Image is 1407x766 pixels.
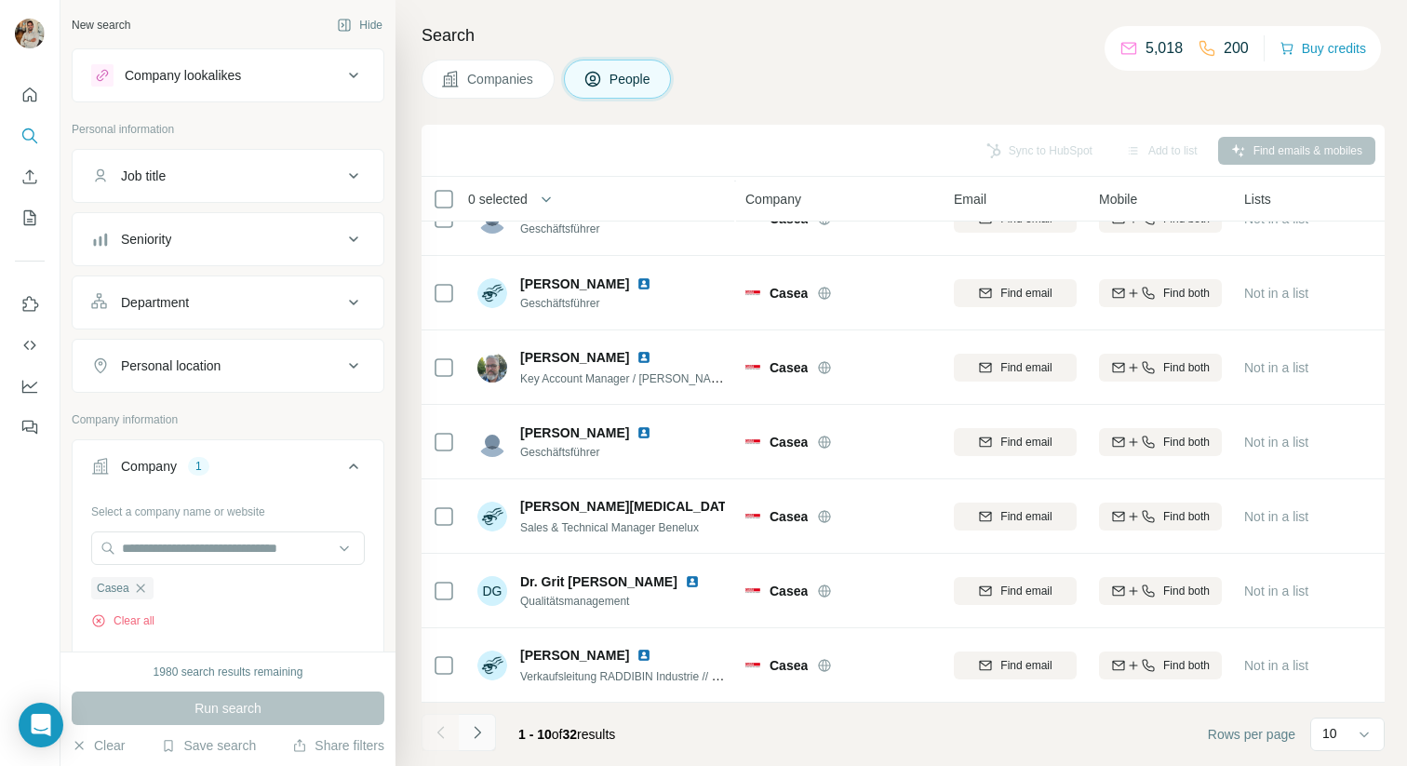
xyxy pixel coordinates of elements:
[745,360,760,375] img: Logo of Casea
[518,727,552,742] span: 1 - 10
[954,354,1077,382] button: Find email
[954,279,1077,307] button: Find email
[954,577,1077,605] button: Find email
[520,444,674,461] span: Geschäftsführer
[770,507,808,526] span: Casea
[72,17,130,34] div: New search
[1244,509,1308,524] span: Not in a list
[121,167,166,185] div: Job title
[121,293,189,312] div: Department
[72,736,125,755] button: Clear
[745,658,760,673] img: Logo of Casea
[477,502,507,531] img: Avatar
[1244,211,1308,226] span: Not in a list
[73,53,383,98] button: Company lookalikes
[954,652,1077,679] button: Find email
[685,574,700,589] img: LinkedIn logo
[1000,285,1052,302] span: Find email
[1099,279,1222,307] button: Find both
[520,370,868,385] span: Key Account Manager / [PERSON_NAME] Anwendungstechnik Boden
[1244,360,1308,375] span: Not in a list
[520,593,722,610] span: Qualitätsmanagement
[459,714,496,751] button: Navigate to next page
[1099,190,1137,208] span: Mobile
[292,736,384,755] button: Share filters
[1163,508,1210,525] span: Find both
[563,727,578,742] span: 32
[324,11,395,39] button: Hide
[15,201,45,235] button: My lists
[745,584,760,598] img: Logo of Casea
[745,435,760,450] img: Logo of Casea
[15,19,45,48] img: Avatar
[15,160,45,194] button: Enrich CSV
[91,496,365,520] div: Select a company name or website
[91,612,154,629] button: Clear all
[954,190,986,208] span: Email
[477,427,507,457] img: Avatar
[468,190,528,208] span: 0 selected
[15,119,45,153] button: Search
[520,521,699,534] span: Sales & Technical Manager Benelux
[121,457,177,476] div: Company
[1163,583,1210,599] span: Find both
[1000,583,1052,599] span: Find email
[1000,508,1052,525] span: Find email
[477,651,507,680] img: Avatar
[745,286,760,301] img: Logo of Casea
[552,727,563,742] span: of
[520,348,629,367] span: [PERSON_NAME]
[1224,37,1249,60] p: 200
[72,411,384,428] p: Company information
[1099,354,1222,382] button: Find both
[73,444,383,496] button: Company1
[15,78,45,112] button: Quick start
[97,580,129,597] span: Casea
[15,329,45,362] button: Use Surfe API
[15,288,45,321] button: Use Surfe on LinkedIn
[1208,725,1295,744] span: Rows per page
[1163,657,1210,674] span: Find both
[15,410,45,444] button: Feedback
[1244,435,1308,450] span: Not in a list
[770,284,808,302] span: Casea
[161,736,256,755] button: Save search
[1244,658,1308,673] span: Not in a list
[121,230,171,249] div: Seniority
[73,217,383,262] button: Seniority
[954,428,1077,456] button: Find email
[1099,577,1222,605] button: Find both
[770,582,808,600] span: Casea
[188,458,209,475] div: 1
[1163,359,1210,376] span: Find both
[636,425,651,440] img: LinkedIn logo
[1146,37,1183,60] p: 5,018
[520,572,677,591] span: Dr. Grit [PERSON_NAME]
[520,668,799,683] span: Verkaufsleitung RADDIBIN Industrie // Estrichbindemittel
[1322,724,1337,743] p: 10
[477,353,507,383] img: Avatar
[422,22,1385,48] h4: Search
[125,66,241,85] div: Company lookalikes
[121,356,221,375] div: Personal location
[520,221,725,237] span: Geschäftsführer
[1099,428,1222,456] button: Find both
[636,648,651,663] img: LinkedIn logo
[610,70,652,88] span: People
[770,656,808,675] span: Casea
[636,350,651,365] img: LinkedIn logo
[1099,652,1222,679] button: Find both
[770,358,808,377] span: Casea
[520,423,629,442] span: [PERSON_NAME]
[745,509,760,524] img: Logo of Casea
[73,154,383,198] button: Job title
[1163,434,1210,450] span: Find both
[1280,35,1366,61] button: Buy credits
[19,703,63,747] div: Open Intercom Messenger
[154,664,303,680] div: 1980 search results remaining
[1000,434,1052,450] span: Find email
[520,497,739,516] span: [PERSON_NAME][MEDICAL_DATA]
[477,576,507,606] div: DG
[1000,657,1052,674] span: Find email
[1099,503,1222,531] button: Find both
